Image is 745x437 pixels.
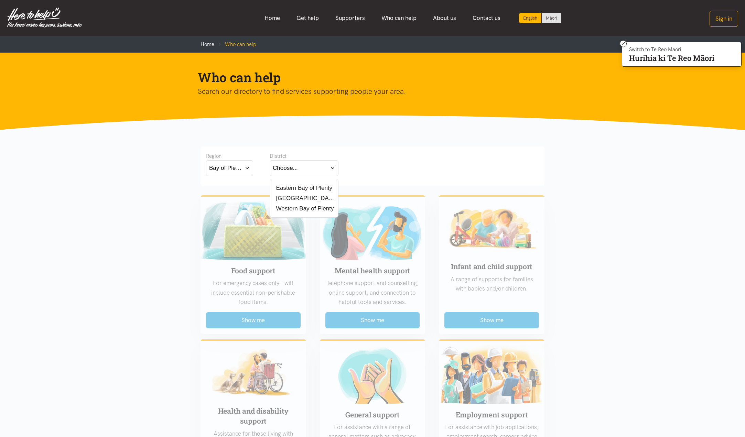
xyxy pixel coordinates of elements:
img: Home [7,8,82,28]
a: Supporters [327,11,373,25]
a: About us [425,11,464,25]
button: Bay of Plenty [206,160,253,176]
p: Search our directory to find services supporting people your area. [198,86,536,97]
button: Sign in [710,11,738,27]
label: Western Bay of Plenty [273,204,334,213]
button: Choose... [270,160,338,176]
label: Eastern Bay of Plenty [273,184,332,192]
div: Current language [519,13,542,23]
a: Who can help [373,11,425,25]
a: Home [256,11,288,25]
p: Hurihia ki Te Reo Māori [629,55,714,61]
label: [GEOGRAPHIC_DATA] [273,194,335,203]
a: Contact us [464,11,509,25]
h1: Who can help [198,69,536,86]
div: Choose... [273,163,298,173]
div: Region [206,152,253,160]
a: Switch to Te Reo Māori [542,13,561,23]
div: District [270,152,338,160]
p: Switch to Te Reo Māori [629,47,714,52]
a: Get help [288,11,327,25]
div: Bay of Plenty [209,163,242,173]
li: Who can help [214,40,256,48]
a: Home [201,41,214,47]
div: Language toggle [519,13,562,23]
